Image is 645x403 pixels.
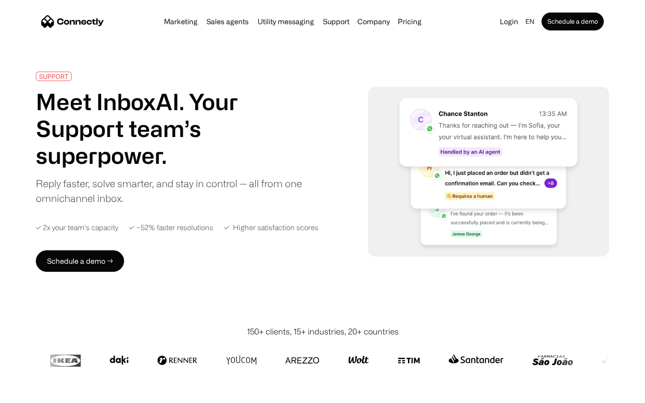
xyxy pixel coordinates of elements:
[36,223,118,232] div: ✓ 2x your team’s capacity
[203,18,252,25] a: Sales agents
[319,18,353,25] a: Support
[129,223,213,232] div: ✓ ~52% faster resolutions
[18,387,54,400] ul: Language list
[36,176,308,206] div: Reply faster, solve smarter, and stay in control — all from one omnichannel inbox.
[36,88,308,169] h1: Meet InboxAI. Your Support team’s superpower.
[254,18,318,25] a: Utility messaging
[160,18,201,25] a: Marketing
[36,250,124,272] a: Schedule a demo →
[39,73,69,80] div: SUPPORT
[9,386,54,400] aside: Language selected: English
[224,223,318,232] div: ✓ Higher satisfaction scores
[542,13,604,30] a: Schedule a demo
[357,15,390,28] div: Company
[525,15,534,28] div: en
[496,15,522,28] a: Login
[247,326,399,338] div: 150+ clients, 15+ industries, 20+ countries
[394,18,425,25] a: Pricing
